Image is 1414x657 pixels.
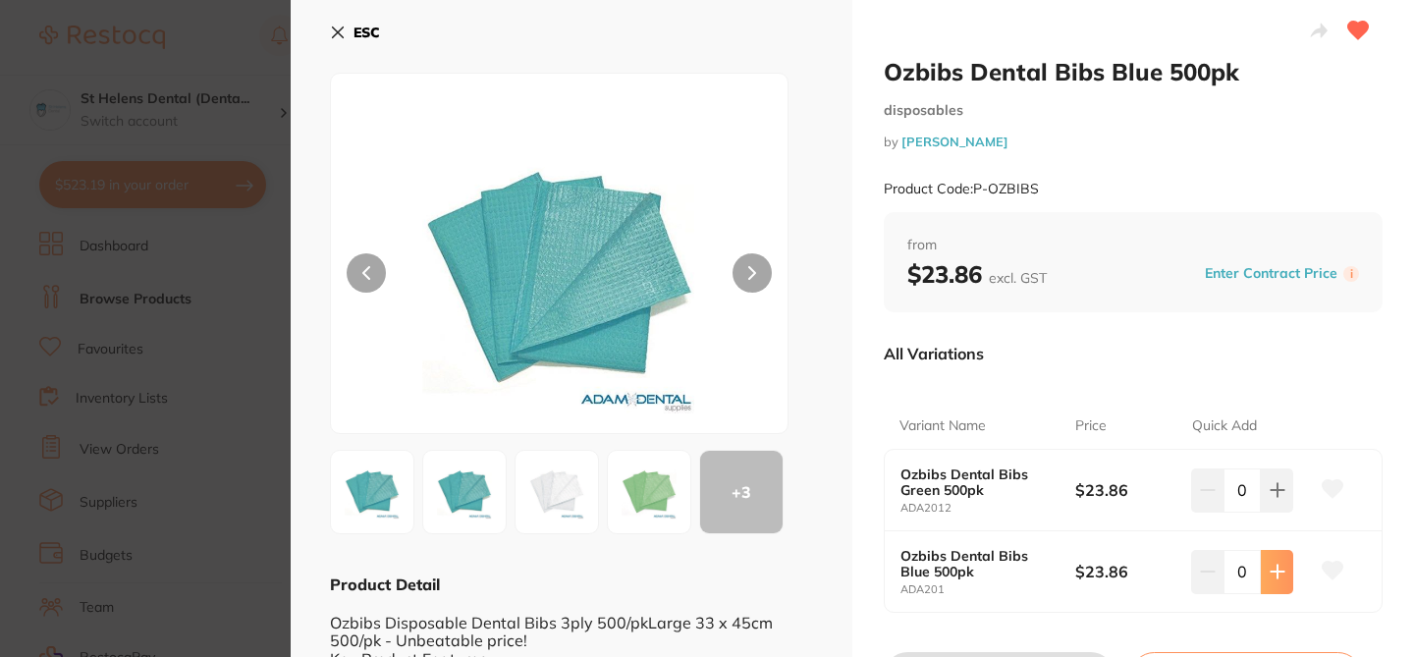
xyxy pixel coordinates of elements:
b: $23.86 [1075,479,1180,501]
b: $23.86 [907,259,1047,289]
small: ADA201 [900,583,1075,596]
button: +3 [699,450,784,534]
b: $23.86 [1075,561,1180,582]
h2: Ozbibs Dental Bibs Blue 500pk [884,57,1383,86]
b: Ozbibs Dental Bibs Green 500pk [900,466,1058,498]
p: Variant Name [899,416,986,436]
small: disposables [884,102,1383,119]
img: T1pCSUJTLmpwZw [422,123,696,433]
small: by [884,135,1383,149]
img: T1pCSUJTLmpwZw [337,457,408,527]
b: Ozbibs Dental Bibs Blue 500pk [900,548,1058,579]
img: MTIuanBn [614,457,684,527]
label: i [1343,266,1359,282]
p: Quick Add [1192,416,1257,436]
p: Price [1075,416,1107,436]
small: ADA2012 [900,502,1075,515]
img: MTAuanBn [521,457,592,527]
p: All Variations [884,344,984,363]
div: + 3 [700,451,783,533]
b: ESC [353,24,380,41]
small: Product Code: P-OZBIBS [884,181,1039,197]
a: [PERSON_NAME] [901,134,1008,149]
span: from [907,236,1359,255]
button: Enter Contract Price [1199,264,1343,283]
b: Product Detail [330,575,440,594]
img: MS5qcGc [429,457,500,527]
span: excl. GST [989,269,1047,287]
button: ESC [330,16,380,49]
